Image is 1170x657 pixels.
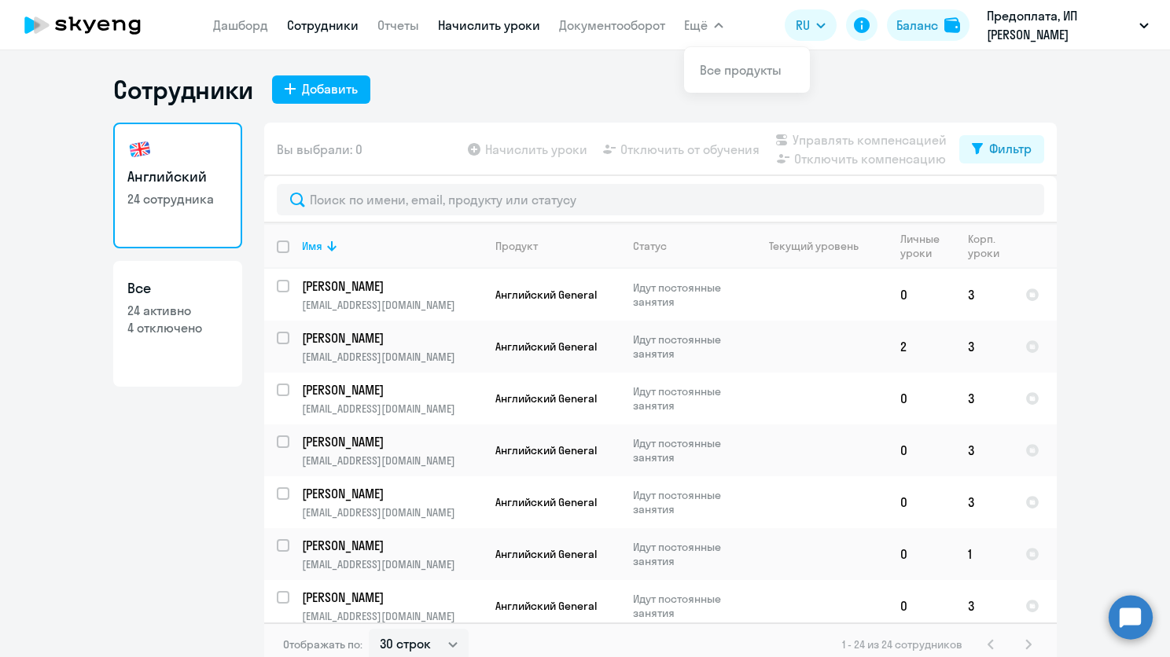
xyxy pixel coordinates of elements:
td: 0 [888,528,955,580]
div: Фильтр [989,139,1032,158]
p: Идут постоянные занятия [633,540,741,568]
div: Корп. уроки [968,232,1012,260]
button: Ещё [684,9,723,41]
button: Балансbalance [887,9,969,41]
span: Английский General [495,547,597,561]
div: Статус [633,239,667,253]
p: [EMAIL_ADDRESS][DOMAIN_NAME] [302,557,482,571]
p: 24 сотрудника [127,190,228,207]
div: Личные уроки [900,232,955,260]
div: Личные уроки [900,232,944,260]
td: 3 [955,269,1013,321]
td: 0 [888,373,955,424]
p: [PERSON_NAME] [302,485,480,502]
p: [EMAIL_ADDRESS][DOMAIN_NAME] [302,453,482,468]
div: Текущий уровень [769,239,859,253]
p: 24 активно [127,302,228,319]
p: [PERSON_NAME] [302,329,480,347]
p: [EMAIL_ADDRESS][DOMAIN_NAME] [302,609,482,623]
a: Все24 активно4 отключено [113,261,242,387]
p: [EMAIL_ADDRESS][DOMAIN_NAME] [302,402,482,416]
button: Предоплата, ИП [PERSON_NAME] [979,6,1157,44]
a: [PERSON_NAME] [302,381,482,398]
p: [PERSON_NAME] [302,433,480,450]
p: 4 отключено [127,319,228,336]
a: [PERSON_NAME] [302,277,482,295]
span: Английский General [495,495,597,509]
span: 1 - 24 из 24 сотрудников [842,637,962,651]
div: Имя [302,239,322,253]
button: Фильтр [959,135,1044,163]
button: Добавить [272,75,370,104]
p: [EMAIL_ADDRESS][DOMAIN_NAME] [302,350,482,364]
p: [EMAIL_ADDRESS][DOMAIN_NAME] [302,298,482,312]
span: Ещё [684,16,708,35]
span: Вы выбрали: 0 [277,140,362,159]
span: Английский General [495,391,597,406]
img: balance [944,17,960,33]
div: Добавить [302,79,358,98]
p: Идут постоянные занятия [633,592,741,620]
div: Статус [633,239,741,253]
a: Английский24 сотрудника [113,123,242,248]
p: Идут постоянные занятия [633,488,741,516]
a: [PERSON_NAME] [302,589,482,606]
p: Идут постоянные занятия [633,384,741,413]
td: 0 [888,580,955,632]
td: 3 [955,580,1013,632]
h1: Сотрудники [113,74,253,105]
td: 0 [888,476,955,528]
a: Документооборот [559,17,665,33]
span: Английский General [495,288,597,302]
p: Идут постоянные занятия [633,281,741,309]
p: [PERSON_NAME] [302,277,480,295]
td: 3 [955,424,1013,476]
h3: Английский [127,167,228,187]
div: Корп. уроки [968,232,1002,260]
input: Поиск по имени, email, продукту или статусу [277,184,1044,215]
p: Идут постоянные занятия [633,436,741,464]
p: Идут постоянные занятия [633,332,741,361]
a: [PERSON_NAME] [302,485,482,502]
a: Сотрудники [287,17,359,33]
td: 0 [888,424,955,476]
div: Баланс [896,16,938,35]
span: Отображать по: [283,637,362,651]
div: Продукт [495,239,620,253]
span: RU [796,16,810,35]
h3: Все [127,278,228,299]
td: 0 [888,269,955,321]
div: Текущий уровень [754,239,887,253]
img: english [127,137,153,162]
a: [PERSON_NAME] [302,329,482,347]
span: Английский General [495,599,597,613]
div: Имя [302,239,482,253]
p: [EMAIL_ADDRESS][DOMAIN_NAME] [302,505,482,519]
td: 2 [888,321,955,373]
a: [PERSON_NAME] [302,537,482,554]
a: Отчеты [377,17,419,33]
span: Английский General [495,443,597,457]
td: 3 [955,321,1013,373]
a: Дашборд [213,17,268,33]
a: Все продукты [700,62,782,78]
span: Английский General [495,340,597,354]
a: Начислить уроки [438,17,540,33]
a: [PERSON_NAME] [302,433,482,450]
td: 3 [955,476,1013,528]
p: [PERSON_NAME] [302,537,480,554]
p: [PERSON_NAME] [302,589,480,606]
button: RU [785,9,837,41]
p: Предоплата, ИП [PERSON_NAME] [987,6,1133,44]
td: 3 [955,373,1013,424]
div: Продукт [495,239,538,253]
p: [PERSON_NAME] [302,381,480,398]
td: 1 [955,528,1013,580]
